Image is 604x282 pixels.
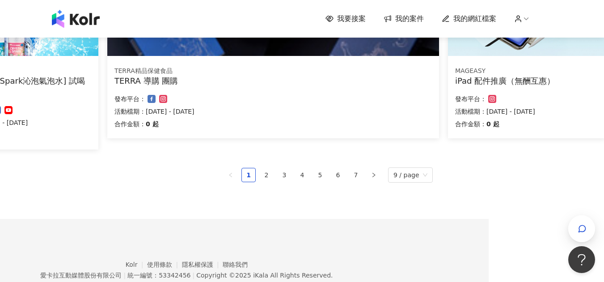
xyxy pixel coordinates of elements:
[331,168,345,182] a: 6
[367,168,381,182] button: right
[455,106,598,117] p: 活動檔期：[DATE] - [DATE]
[192,272,194,279] span: |
[182,261,223,268] a: 隱私權保護
[114,106,432,117] p: 活動檔期：[DATE] - [DATE]
[455,75,598,86] div: iPad 配件推廣（無酬互惠）
[337,14,366,24] span: 我要接案
[367,168,381,182] li: Next Page
[486,119,499,129] p: 0 起
[52,10,100,28] img: logo
[325,14,366,24] a: 我要接案
[260,168,273,182] a: 2
[253,272,268,279] a: iKala
[241,168,256,182] li: 1
[40,272,122,279] div: 愛卡拉互動媒體股份有限公司
[296,168,309,182] a: 4
[453,14,496,24] span: 我的網紅檔案
[384,14,424,24] a: 我的案件
[196,272,333,279] div: Copyright © 2025 All Rights Reserved.
[295,168,309,182] li: 4
[568,246,595,273] iframe: Help Scout Beacon - Open
[388,167,433,183] div: Page Size
[455,67,598,76] div: MAGEASY
[114,75,432,86] div: TERRA 導購 團購
[224,168,238,182] button: left
[123,272,126,279] span: |
[259,168,274,182] li: 2
[371,172,376,178] span: right
[223,261,248,268] a: 聯絡我們
[313,168,327,182] a: 5
[455,94,486,104] p: 發布平台：
[114,119,146,129] p: 合作金額：
[126,261,147,268] a: Kolr
[278,168,291,182] a: 3
[331,168,345,182] li: 6
[242,168,255,182] a: 1
[277,168,291,182] li: 3
[442,14,496,24] a: 我的網紅檔案
[147,261,182,268] a: 使用條款
[127,272,190,279] div: 統一編號：53342456
[224,168,238,182] li: Previous Page
[395,14,424,24] span: 我的案件
[349,168,363,182] li: 7
[228,172,233,178] span: left
[313,168,327,182] li: 5
[114,94,146,104] p: 發布平台：
[114,67,432,76] div: TERRA精品保健食品
[349,168,363,182] a: 7
[455,119,486,129] p: 合作金額：
[146,119,159,129] p: 0 起
[393,168,427,182] span: 9 / page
